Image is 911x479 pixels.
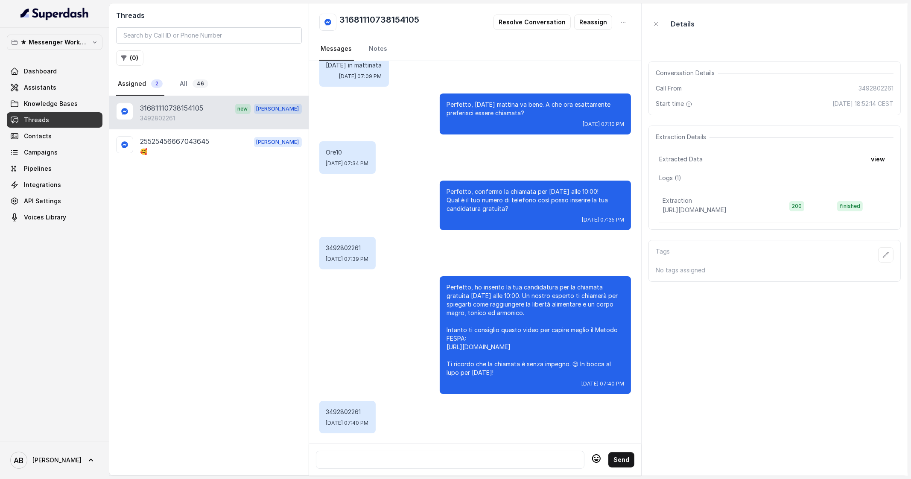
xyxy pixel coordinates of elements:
[326,160,369,167] span: [DATE] 07:34 PM
[326,148,369,157] p: Ore10
[326,420,369,426] span: [DATE] 07:40 PM
[7,80,102,95] a: Assistants
[235,104,251,114] span: new
[20,37,89,47] p: ★ Messenger Workspace
[24,83,56,92] span: Assistants
[116,73,164,96] a: Assigned2
[24,181,61,189] span: Integrations
[7,210,102,225] a: Voices Library
[24,116,49,124] span: Threads
[7,145,102,160] a: Campaigns
[582,216,624,223] span: [DATE] 07:35 PM
[656,247,670,263] p: Tags
[254,137,302,147] span: [PERSON_NAME]
[493,15,571,30] button: Resolve Conversation
[340,14,420,31] h2: 31681110738154105
[24,67,57,76] span: Dashboard
[659,155,703,164] span: Extracted Data
[319,38,354,61] a: Messages
[7,129,102,144] a: Contacts
[656,266,893,275] p: No tags assigned
[254,104,302,114] span: [PERSON_NAME]
[116,10,302,20] h2: Threads
[659,174,890,182] p: Logs ( 1 )
[116,50,143,66] button: (0)
[789,201,804,211] span: 200
[140,114,175,123] p: 3492802261
[837,201,863,211] span: finished
[447,283,624,377] p: Perfetto, ho inserito la tua candidatura per la chiamata gratuita [DATE] alle 10:00. Un nostro es...
[326,244,369,252] p: 3492802261
[326,61,382,70] p: [DATE] in mattinata
[7,448,102,472] a: [PERSON_NAME]
[24,213,66,222] span: Voices Library
[656,84,682,93] span: Call From
[32,456,82,464] span: [PERSON_NAME]
[24,148,58,157] span: Campaigns
[447,187,624,213] p: Perfetto, confermo la chiamata per [DATE] alle 10:00! Qual è il tuo numero di telefono così posso...
[7,35,102,50] button: ★ Messenger Workspace
[671,19,695,29] p: Details
[24,197,61,205] span: API Settings
[656,133,710,141] span: Extraction Details
[140,103,203,114] p: 31681110738154105
[574,15,612,30] button: Reassign
[140,136,209,147] p: 25525456667043645
[178,73,210,96] a: All46
[7,112,102,128] a: Threads
[151,79,163,88] span: 2
[583,121,624,128] span: [DATE] 07:10 PM
[608,452,634,467] button: Send
[116,27,302,44] input: Search by Call ID or Phone Number
[581,380,624,387] span: [DATE] 07:40 PM
[14,456,24,465] text: AB
[20,7,89,20] img: light.svg
[866,152,890,167] button: view
[858,84,893,93] span: 3492802261
[656,69,718,77] span: Conversation Details
[447,100,624,117] p: Perfetto, [DATE] mattina va bene. A che ora esattamente preferisci essere chiamata?
[326,256,369,263] span: [DATE] 07:39 PM
[116,73,302,96] nav: Tabs
[326,408,369,416] p: 3492802261
[7,161,102,176] a: Pipelines
[7,177,102,193] a: Integrations
[663,206,727,213] span: [URL][DOMAIN_NAME]
[832,99,893,108] span: [DATE] 18:52:14 CEST
[656,99,694,108] span: Start time
[368,38,389,61] a: Notes
[7,193,102,209] a: API Settings
[319,38,631,61] nav: Tabs
[7,96,102,111] a: Knowledge Bases
[140,147,147,156] p: 🥰
[7,64,102,79] a: Dashboard
[193,79,208,88] span: 46
[339,73,382,80] span: [DATE] 07:09 PM
[663,196,692,205] p: Extraction
[24,99,78,108] span: Knowledge Bases
[24,132,52,140] span: Contacts
[24,164,52,173] span: Pipelines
